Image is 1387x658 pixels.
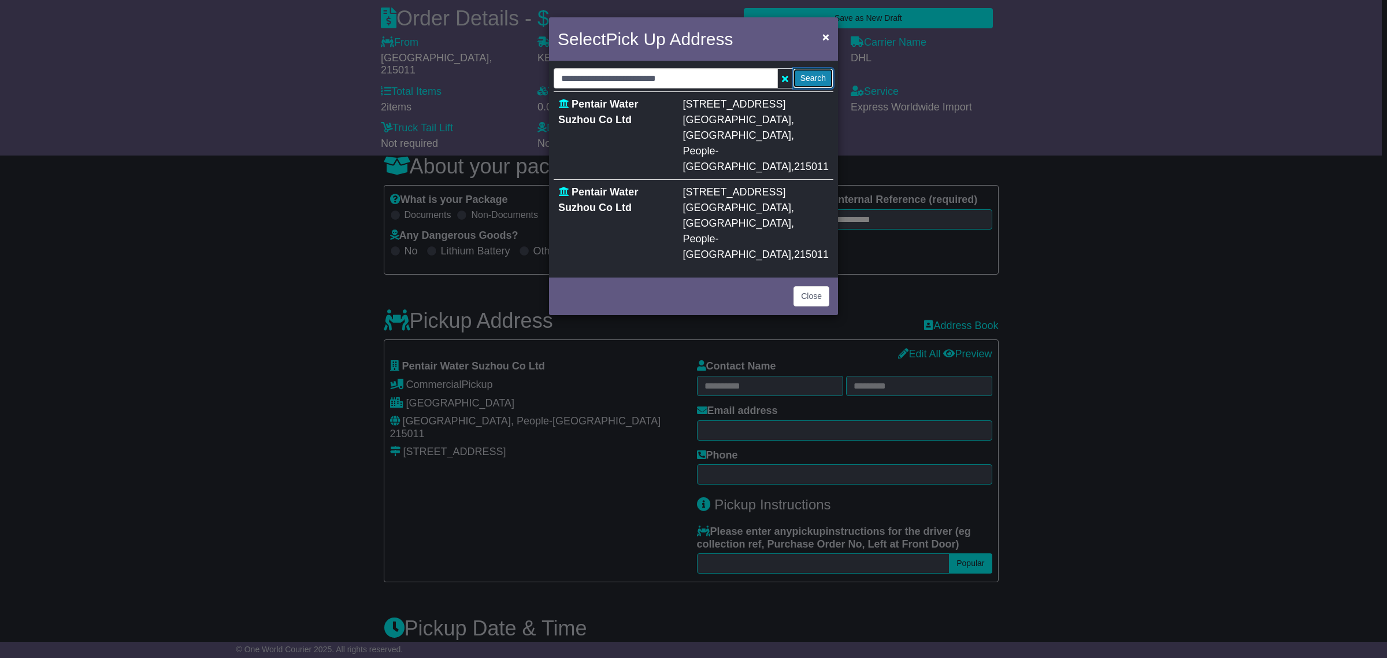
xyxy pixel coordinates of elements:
[678,180,833,268] td: , ,
[794,161,829,172] span: 215011
[822,30,829,43] span: ×
[793,68,833,88] button: Search
[606,29,665,49] span: Pick Up
[793,286,829,306] button: Close
[678,92,833,180] td: , ,
[683,98,786,110] span: [STREET_ADDRESS]
[558,98,638,125] span: Pentair Water Suzhou Co Ltd
[683,114,791,125] span: [GEOGRAPHIC_DATA]
[817,25,835,49] button: Close
[794,249,829,260] span: 215011
[683,186,786,198] span: [STREET_ADDRESS]
[558,26,733,52] h4: Select
[683,202,791,213] span: [GEOGRAPHIC_DATA]
[683,130,794,172] span: [GEOGRAPHIC_DATA], People-[GEOGRAPHIC_DATA]
[669,29,733,49] span: Address
[558,186,638,213] span: Pentair Water Suzhou Co Ltd
[683,217,794,260] span: [GEOGRAPHIC_DATA], People-[GEOGRAPHIC_DATA]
